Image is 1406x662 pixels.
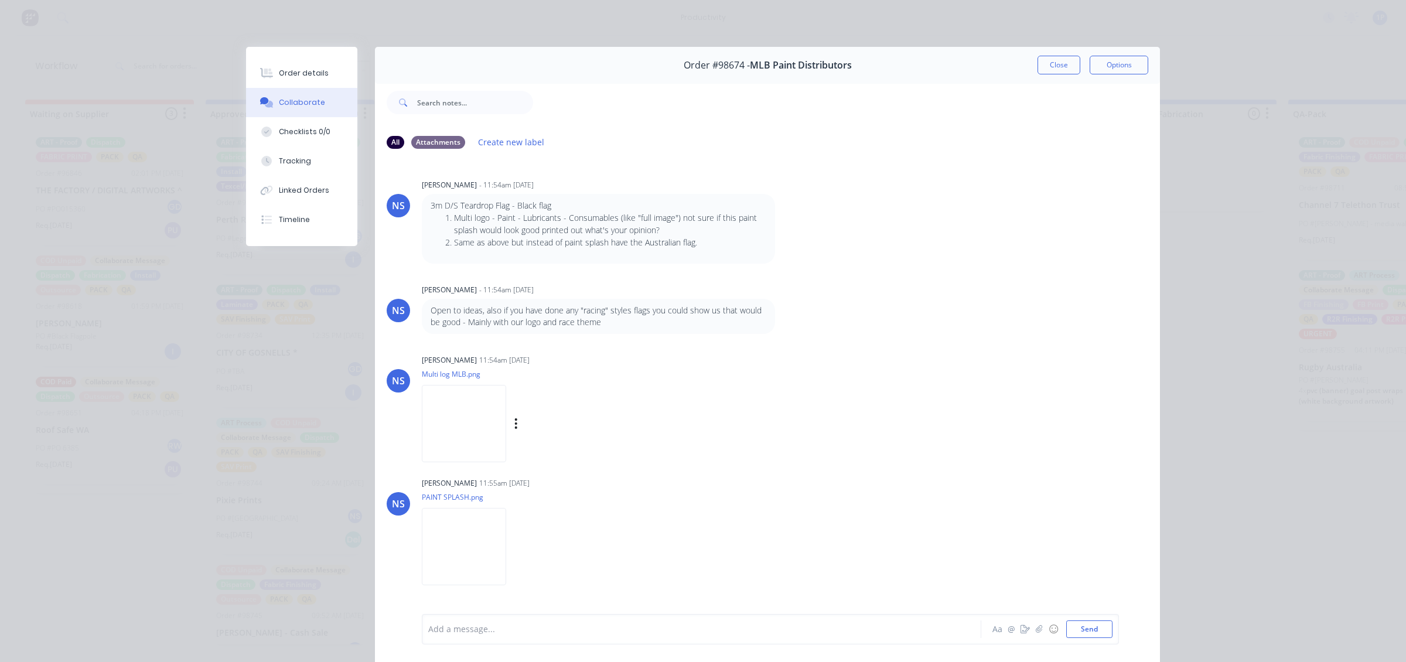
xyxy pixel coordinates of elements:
div: [PERSON_NAME] [422,355,477,366]
div: - 11:54am [DATE] [479,285,534,295]
button: Checklists 0/0 [246,117,357,146]
button: Send [1066,620,1112,638]
div: Timeline [279,214,310,225]
div: All [387,136,404,149]
div: NS [392,303,405,318]
button: Tracking [246,146,357,176]
li: Multi logo - Paint - Lubricants - Consumables (like "full image") not sure if this paint splash w... [454,211,766,236]
div: Tracking [279,156,311,166]
button: @ [1004,622,1018,636]
div: Order details [279,68,329,79]
p: Open to ideas, also if you have done any "racing" styles flags you could show us that would be go... [431,305,766,329]
li: Same as above but instead of paint splash have the Australian flag. [454,236,766,248]
button: Close [1038,56,1080,74]
div: [PERSON_NAME] [422,180,477,190]
div: NS [392,374,405,388]
div: [PERSON_NAME] [422,478,477,489]
div: [PERSON_NAME] [422,285,477,295]
button: Options [1090,56,1148,74]
div: Attachments [411,136,465,149]
div: NS [392,199,405,213]
div: NS [392,497,405,511]
button: Collaborate [246,88,357,117]
button: Aa [990,622,1004,636]
div: - 11:54am [DATE] [479,180,534,190]
div: 11:54am [DATE] [479,355,530,366]
button: Linked Orders [246,176,357,205]
input: Search notes... [417,91,533,114]
button: ☺ [1046,622,1060,636]
div: Collaborate [279,97,325,108]
p: PAINT SPLASH.png [422,492,518,502]
button: Create new label [472,134,551,150]
div: 11:55am [DATE] [479,478,530,489]
span: MLB Paint Distributors [750,60,852,71]
p: Multi log MLB.png [422,369,637,379]
span: Order #98674 - [684,60,750,71]
div: Checklists 0/0 [279,127,330,137]
div: Linked Orders [279,185,329,196]
p: 3m D/S Teardrop Flag - Black flag [431,200,766,211]
button: Timeline [246,205,357,234]
button: Order details [246,59,357,88]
